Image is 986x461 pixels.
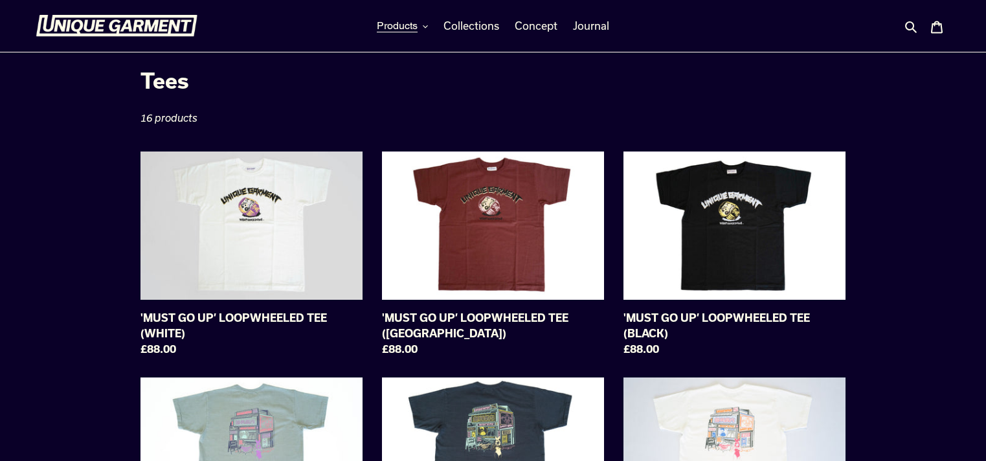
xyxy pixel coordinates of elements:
[437,16,506,36] a: Collections
[370,16,434,36] button: Products
[36,15,197,37] img: Unique Garment
[140,112,197,124] span: 16 products
[140,68,189,93] span: Tees
[443,19,499,32] span: Collections
[566,16,616,36] a: Journal
[377,19,418,32] span: Products
[508,16,564,36] a: Concept
[573,19,609,32] span: Journal
[515,19,557,32] span: Concept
